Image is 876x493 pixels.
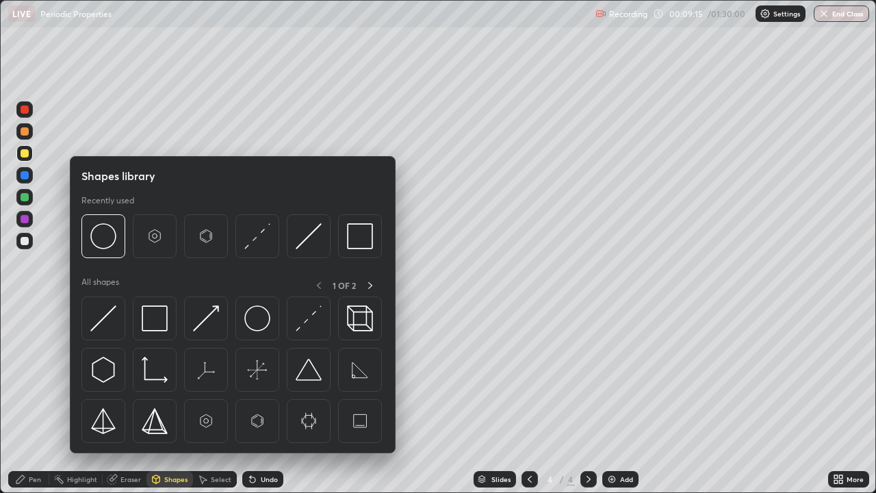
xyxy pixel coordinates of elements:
[296,408,322,434] img: svg+xml;charset=utf-8,%3Csvg%20xmlns%3D%22http%3A%2F%2Fwww.w3.org%2F2000%2Fsvg%22%20width%3D%2265...
[142,223,168,249] img: svg+xml;charset=utf-8,%3Csvg%20xmlns%3D%22http%3A%2F%2Fwww.w3.org%2F2000%2Fsvg%22%20width%3D%2265...
[261,476,278,483] div: Undo
[81,168,155,184] h5: Shapes library
[543,475,557,483] div: 4
[814,5,869,22] button: End Class
[67,476,97,483] div: Highlight
[193,357,219,383] img: svg+xml;charset=utf-8,%3Csvg%20xmlns%3D%22http%3A%2F%2Fwww.w3.org%2F2000%2Fsvg%22%20width%3D%2265...
[609,9,647,19] p: Recording
[142,357,168,383] img: svg+xml;charset=utf-8,%3Csvg%20xmlns%3D%22http%3A%2F%2Fwww.w3.org%2F2000%2Fsvg%22%20width%3D%2233...
[193,223,219,249] img: svg+xml;charset=utf-8,%3Csvg%20xmlns%3D%22http%3A%2F%2Fwww.w3.org%2F2000%2Fsvg%22%20width%3D%2265...
[40,8,112,19] p: Periodic Properties
[164,476,188,483] div: Shapes
[819,8,829,19] img: end-class-cross
[760,8,771,19] img: class-settings-icons
[296,223,322,249] img: svg+xml;charset=utf-8,%3Csvg%20xmlns%3D%22http%3A%2F%2Fwww.w3.org%2F2000%2Fsvg%22%20width%3D%2230...
[606,474,617,485] img: add-slide-button
[193,408,219,434] img: svg+xml;charset=utf-8,%3Csvg%20xmlns%3D%22http%3A%2F%2Fwww.w3.org%2F2000%2Fsvg%22%20width%3D%2265...
[244,223,270,249] img: svg+xml;charset=utf-8,%3Csvg%20xmlns%3D%22http%3A%2F%2Fwww.w3.org%2F2000%2Fsvg%22%20width%3D%2230...
[347,223,373,249] img: svg+xml;charset=utf-8,%3Csvg%20xmlns%3D%22http%3A%2F%2Fwww.w3.org%2F2000%2Fsvg%22%20width%3D%2234...
[90,223,116,249] img: svg+xml;charset=utf-8,%3Csvg%20xmlns%3D%22http%3A%2F%2Fwww.w3.org%2F2000%2Fsvg%22%20width%3D%2236...
[296,357,322,383] img: svg+xml;charset=utf-8,%3Csvg%20xmlns%3D%22http%3A%2F%2Fwww.w3.org%2F2000%2Fsvg%22%20width%3D%2238...
[81,195,134,206] p: Recently used
[12,8,31,19] p: LIVE
[773,10,800,17] p: Settings
[90,408,116,434] img: svg+xml;charset=utf-8,%3Csvg%20xmlns%3D%22http%3A%2F%2Fwww.w3.org%2F2000%2Fsvg%22%20width%3D%2234...
[244,357,270,383] img: svg+xml;charset=utf-8,%3Csvg%20xmlns%3D%22http%3A%2F%2Fwww.w3.org%2F2000%2Fsvg%22%20width%3D%2265...
[90,305,116,331] img: svg+xml;charset=utf-8,%3Csvg%20xmlns%3D%22http%3A%2F%2Fwww.w3.org%2F2000%2Fsvg%22%20width%3D%2230...
[560,475,564,483] div: /
[847,476,864,483] div: More
[81,277,119,294] p: All shapes
[244,305,270,331] img: svg+xml;charset=utf-8,%3Csvg%20xmlns%3D%22http%3A%2F%2Fwww.w3.org%2F2000%2Fsvg%22%20width%3D%2236...
[90,357,116,383] img: svg+xml;charset=utf-8,%3Csvg%20xmlns%3D%22http%3A%2F%2Fwww.w3.org%2F2000%2Fsvg%22%20width%3D%2230...
[491,476,511,483] div: Slides
[567,473,575,485] div: 4
[244,408,270,434] img: svg+xml;charset=utf-8,%3Csvg%20xmlns%3D%22http%3A%2F%2Fwww.w3.org%2F2000%2Fsvg%22%20width%3D%2265...
[595,8,606,19] img: recording.375f2c34.svg
[120,476,141,483] div: Eraser
[333,280,356,291] p: 1 OF 2
[347,357,373,383] img: svg+xml;charset=utf-8,%3Csvg%20xmlns%3D%22http%3A%2F%2Fwww.w3.org%2F2000%2Fsvg%22%20width%3D%2265...
[211,476,231,483] div: Select
[620,476,633,483] div: Add
[142,408,168,434] img: svg+xml;charset=utf-8,%3Csvg%20xmlns%3D%22http%3A%2F%2Fwww.w3.org%2F2000%2Fsvg%22%20width%3D%2234...
[142,305,168,331] img: svg+xml;charset=utf-8,%3Csvg%20xmlns%3D%22http%3A%2F%2Fwww.w3.org%2F2000%2Fsvg%22%20width%3D%2234...
[347,408,373,434] img: svg+xml;charset=utf-8,%3Csvg%20xmlns%3D%22http%3A%2F%2Fwww.w3.org%2F2000%2Fsvg%22%20width%3D%2265...
[29,476,41,483] div: Pen
[193,305,219,331] img: svg+xml;charset=utf-8,%3Csvg%20xmlns%3D%22http%3A%2F%2Fwww.w3.org%2F2000%2Fsvg%22%20width%3D%2230...
[296,305,322,331] img: svg+xml;charset=utf-8,%3Csvg%20xmlns%3D%22http%3A%2F%2Fwww.w3.org%2F2000%2Fsvg%22%20width%3D%2230...
[347,305,373,331] img: svg+xml;charset=utf-8,%3Csvg%20xmlns%3D%22http%3A%2F%2Fwww.w3.org%2F2000%2Fsvg%22%20width%3D%2235...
